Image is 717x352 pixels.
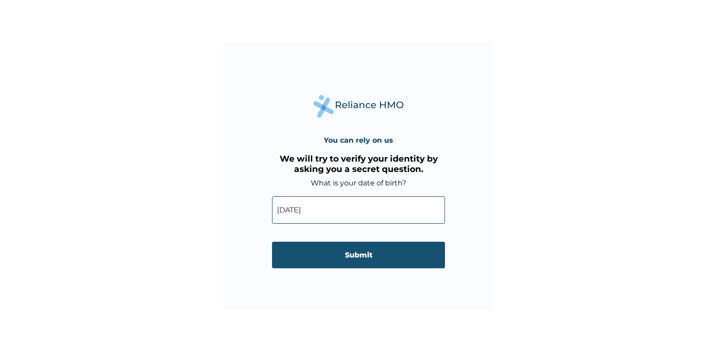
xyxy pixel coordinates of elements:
[313,95,404,118] img: Reliance Health's Logo
[272,242,445,268] input: Submit
[311,179,406,187] label: What is your date of birth?
[272,153,445,174] h3: We will try to verify your identity by asking you a secret question.
[272,196,445,224] input: DD-MM-YYYY
[324,136,393,144] h4: You can rely on us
